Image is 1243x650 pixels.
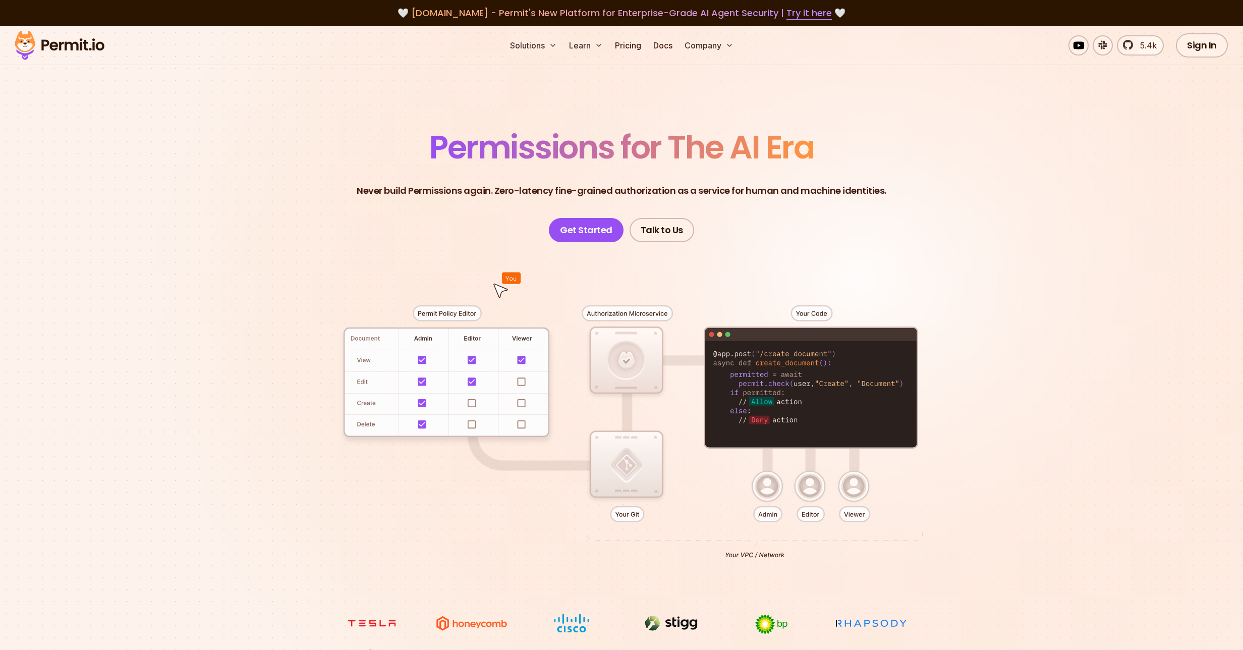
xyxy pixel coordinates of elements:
span: Permissions for The AI Era [429,125,814,170]
img: Cisco [534,614,609,633]
span: [DOMAIN_NAME] - Permit's New Platform for Enterprise-Grade AI Agent Security | [411,7,832,19]
p: Never build Permissions again. Zero-latency fine-grained authorization as a service for human and... [357,184,886,198]
a: Get Started [549,218,624,242]
button: Company [681,35,738,56]
button: Solutions [506,35,561,56]
a: 5.4k [1117,35,1164,56]
img: Rhapsody Health [833,614,909,633]
img: Stigg [634,614,709,633]
a: Talk to Us [630,218,694,242]
img: bp [733,614,809,635]
img: Honeycomb [434,614,510,633]
a: Docs [649,35,676,56]
img: Permit logo [10,28,109,63]
a: Sign In [1176,33,1228,58]
div: 🤍 🤍 [24,6,1219,20]
a: Pricing [611,35,645,56]
span: 5.4k [1134,39,1157,51]
button: Learn [565,35,607,56]
a: Try it here [786,7,832,20]
img: tesla [334,614,410,633]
